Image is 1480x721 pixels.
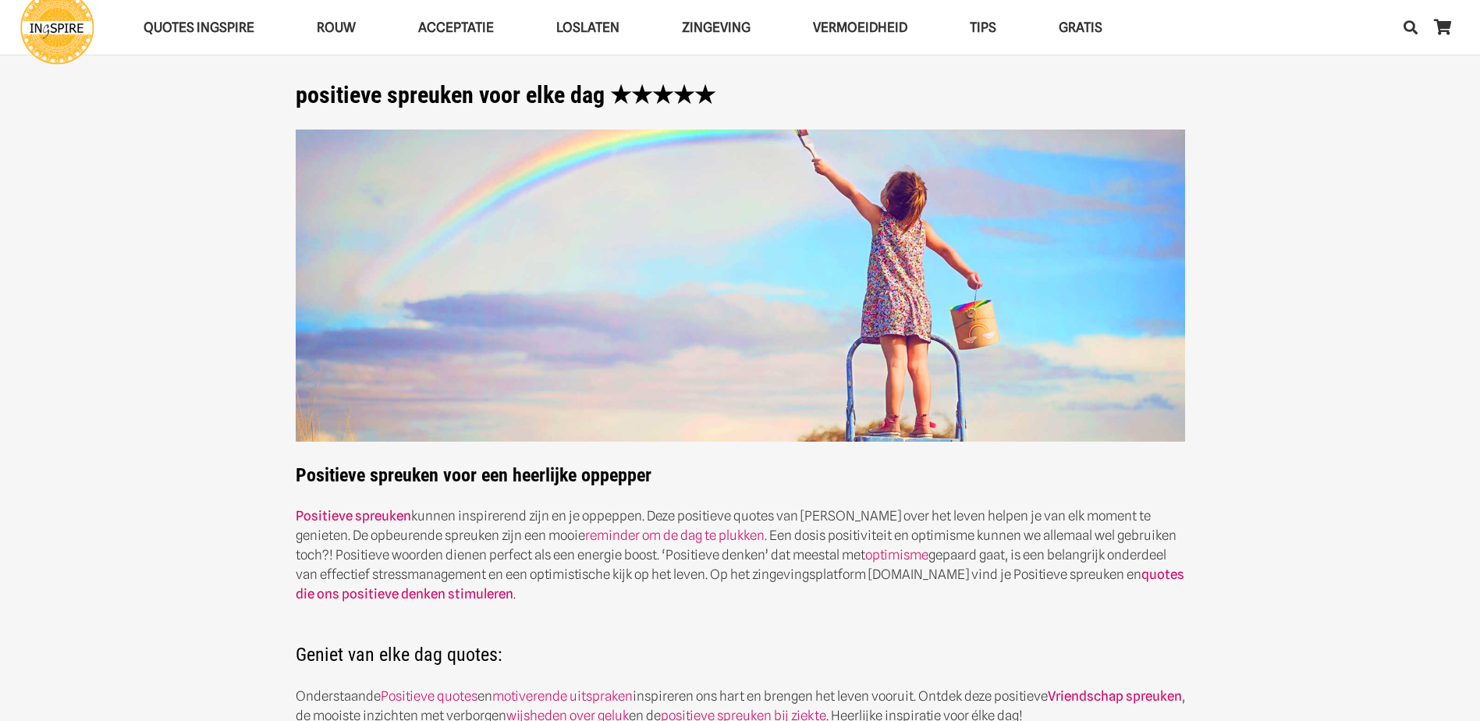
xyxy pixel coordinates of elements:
[296,130,1185,487] strong: Positieve spreuken voor een heerlijke oppepper
[381,688,477,704] a: Positieve quotes
[492,688,633,704] a: motiverende uitspraken
[939,8,1027,48] a: TIPSTIPS Menu
[387,8,525,48] a: AcceptatieAcceptatie Menu
[682,20,751,35] span: Zingeving
[651,8,782,48] a: ZingevingZingeving Menu
[525,8,651,48] a: LoslatenLoslaten Menu
[418,20,494,35] span: Acceptatie
[296,508,411,524] a: Positieve spreuken
[556,20,619,35] span: Loslaten
[317,20,356,35] span: ROUW
[144,20,254,35] span: QUOTES INGSPIRE
[865,547,928,563] a: optimisme
[813,20,907,35] span: VERMOEIDHEID
[782,8,939,48] a: VERMOEIDHEIDVERMOEIDHEID Menu
[1048,688,1182,704] a: Vriendschap spreuken
[1395,8,1426,47] a: Zoeken
[970,20,996,35] span: TIPS
[585,527,765,543] a: reminder om de dag te plukken
[296,506,1185,604] p: kunnen inspirerend zijn en je oppeppen. Deze positieve quotes van [PERSON_NAME] over het leven he...
[1027,8,1134,48] a: GRATISGRATIS Menu
[296,624,1185,666] h2: Geniet van elke dag quotes:
[296,130,1185,442] img: Positieve spreuken voor elke dag - spreuken positiviteit en optimisme op ingspire.nl
[1059,20,1102,35] span: GRATIS
[286,8,387,48] a: ROUWROUW Menu
[112,8,286,48] a: QUOTES INGSPIREQUOTES INGSPIRE Menu
[296,81,1185,109] h1: positieve spreuken voor elke dag ★★★★★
